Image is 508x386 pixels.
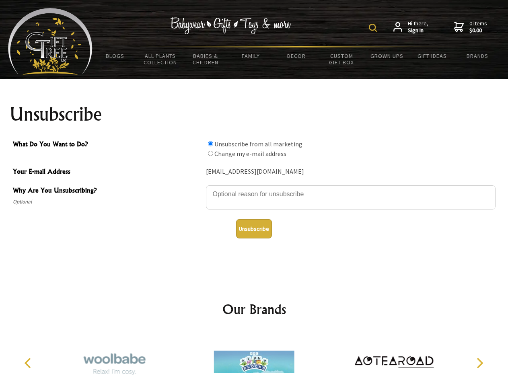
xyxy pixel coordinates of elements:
span: Why Are You Unsubscribing? [13,185,202,197]
span: Optional [13,197,202,207]
span: 0 items [469,20,487,34]
h1: Unsubscribe [10,105,499,124]
a: Family [228,47,274,64]
a: Grown Ups [364,47,409,64]
a: Custom Gift Box [319,47,364,71]
img: Babyware - Gifts - Toys and more... [8,8,93,75]
a: Gift Ideas [409,47,455,64]
h2: Our Brands [16,300,492,319]
div: [EMAIL_ADDRESS][DOMAIN_NAME] [206,166,496,178]
a: Decor [274,47,319,64]
textarea: Why Are You Unsubscribing? [206,185,496,209]
a: 0 items$0.00 [454,20,487,34]
a: BLOGS [93,47,138,64]
strong: Sign in [408,27,428,34]
a: Babies & Children [183,47,228,71]
input: What Do You Want to Do? [208,141,213,146]
a: Brands [455,47,500,64]
strong: $0.00 [469,27,487,34]
a: Hi there,Sign in [393,20,428,34]
input: What Do You Want to Do? [208,151,213,156]
span: What Do You Want to Do? [13,139,202,151]
span: Your E-mail Address [13,166,202,178]
button: Unsubscribe [236,219,272,238]
img: product search [369,24,377,32]
img: Babywear - Gifts - Toys & more [171,17,291,34]
label: Change my e-mail address [214,150,286,158]
span: Hi there, [408,20,428,34]
label: Unsubscribe from all marketing [214,140,302,148]
button: Previous [20,354,38,372]
a: All Plants Collection [138,47,183,71]
button: Next [471,354,488,372]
